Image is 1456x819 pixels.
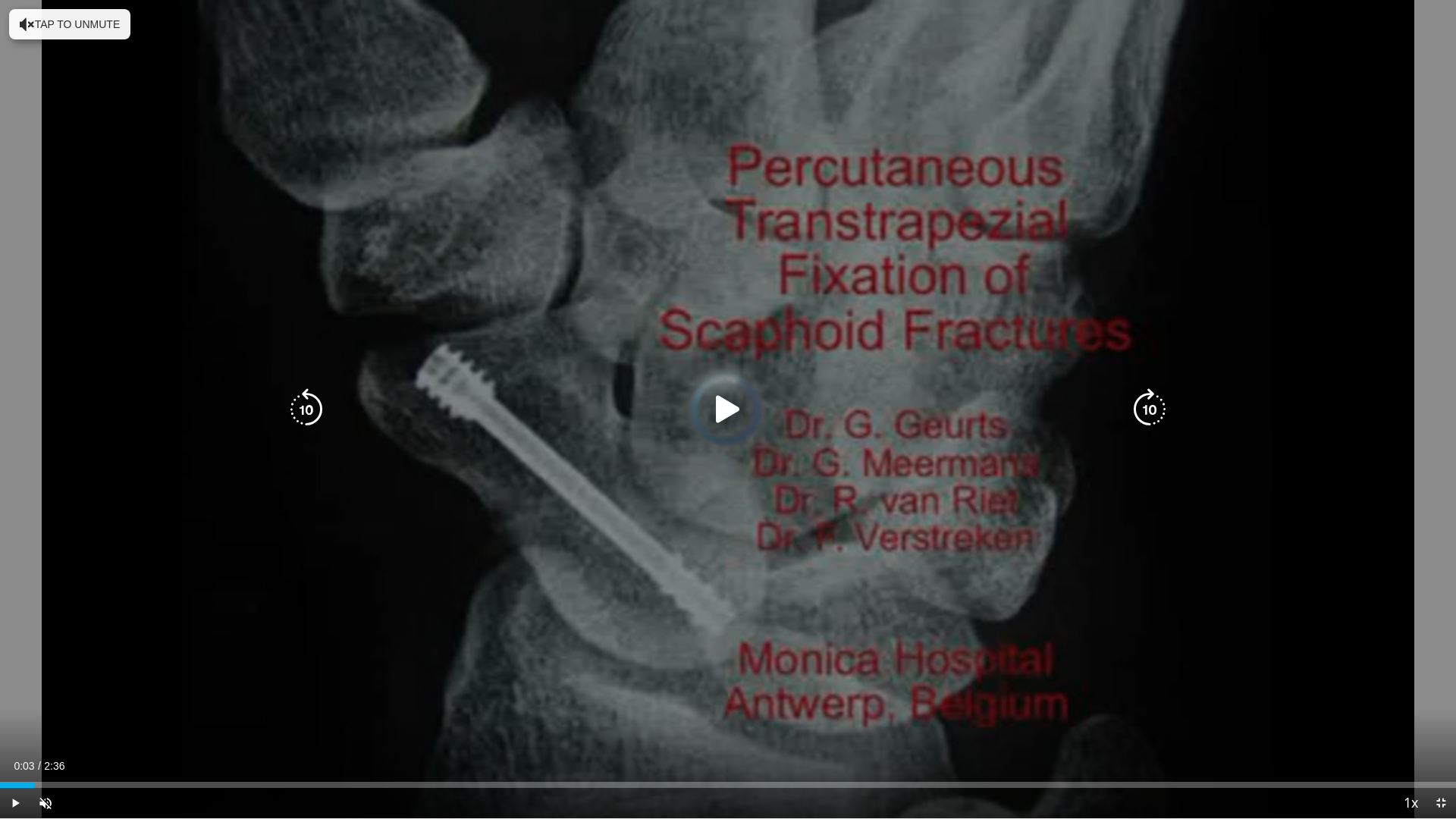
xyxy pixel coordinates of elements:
[1426,788,1456,818] button: Exit Fullscreen
[1395,788,1426,818] button: Playback Rate
[9,9,130,39] button: Tap to unmute
[14,760,34,772] span: 0:03
[30,788,61,818] button: Unmute
[38,760,41,772] span: /
[44,760,64,772] span: 2:36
